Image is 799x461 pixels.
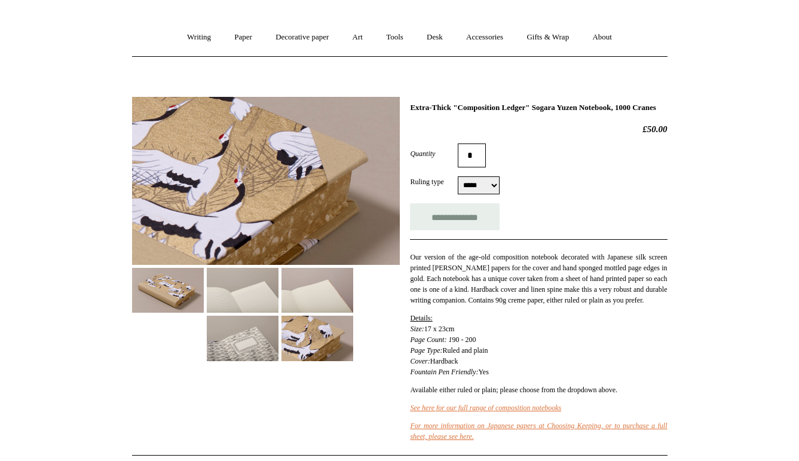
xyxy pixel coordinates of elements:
[410,384,667,395] p: Available either ruled or plain; please choose from the dropdown above.
[342,22,374,53] a: Art
[410,148,458,159] label: Quantity
[410,335,452,344] em: Page Count: 1
[207,316,278,361] img: Extra-Thick "Composition Ledger" Sogara Yuzen Notebook, 1000 Cranes
[430,357,458,365] span: Hardback
[410,404,561,412] a: See here for our full range of composition notebooks
[410,314,432,322] span: Details:
[132,97,400,265] img: Extra-Thick "Composition Ledger" Sogara Yuzen Notebook, 1000 Cranes
[416,22,454,53] a: Desk
[410,325,424,333] em: Size:
[410,357,430,365] em: Cover:
[132,268,204,313] img: Extra-Thick "Composition Ledger" Sogara Yuzen Notebook, 1000 Cranes
[410,368,478,376] em: Fountain Pen Friendly:
[224,22,263,53] a: Paper
[375,22,414,53] a: Tools
[410,103,667,112] h1: Extra-Thick "Composition Ledger" Sogara Yuzen Notebook, 1000 Cranes
[410,422,667,441] a: For more information on Japanese papers at Choosing Keeping, or to purchase a full sheet, please ...
[265,22,339,53] a: Decorative paper
[410,176,458,187] label: Ruling type
[207,268,278,313] img: Extra-Thick "Composition Ledger" Sogara Yuzen Notebook, 1000 Cranes
[516,22,580,53] a: Gifts & Wrap
[281,268,353,313] img: Extra-Thick "Composition Ledger" Sogara Yuzen Notebook, 1000 Cranes
[478,368,488,376] span: Yes
[281,316,353,361] img: Extra-Thick "Composition Ledger" Sogara Yuzen Notebook, 1000 Cranes
[581,22,623,53] a: About
[455,22,514,53] a: Accessories
[410,313,667,377] p: 17 x 23cm
[410,124,667,135] h2: £50.00
[410,252,667,306] p: Our version of the age-old composition notebook decorated with Japanese silk screen printed [PERS...
[176,22,222,53] a: Writing
[452,335,476,344] span: 90 - 200
[410,346,442,355] em: Page Type:
[443,346,488,355] span: Ruled and plain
